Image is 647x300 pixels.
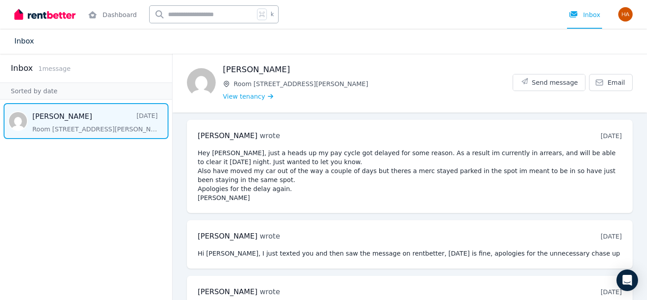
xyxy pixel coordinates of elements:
[32,111,158,134] a: [PERSON_NAME][DATE]Room [STREET_ADDRESS][PERSON_NAME].
[513,74,585,91] button: Send message
[198,148,622,202] pre: Hey [PERSON_NAME], just a heads up my pay cycle got delayed for some reason. As a result im curre...
[607,78,625,87] span: Email
[223,92,273,101] a: View tenancy
[589,74,633,91] a: Email
[187,68,216,97] img: Samantha Thomas
[11,62,33,74] h2: Inbox
[223,92,265,101] span: View tenancy
[198,249,622,258] pre: Hi [PERSON_NAME], I just texted you and then saw the message on rentbetter, [DATE] is fine, apolo...
[270,11,274,18] span: k
[14,8,75,21] img: RentBetter
[260,232,280,240] span: wrote
[234,79,513,88] span: Room [STREET_ADDRESS][PERSON_NAME]
[601,288,622,296] time: [DATE]
[14,37,34,45] a: Inbox
[601,132,622,139] time: [DATE]
[198,232,257,240] span: [PERSON_NAME]
[616,270,638,291] div: Open Intercom Messenger
[223,63,513,76] h1: [PERSON_NAME]
[260,287,280,296] span: wrote
[618,7,633,22] img: Hamish Deo
[569,10,600,19] div: Inbox
[38,65,71,72] span: 1 message
[532,78,578,87] span: Send message
[198,287,257,296] span: [PERSON_NAME]
[260,131,280,140] span: wrote
[198,131,257,140] span: [PERSON_NAME]
[601,233,622,240] time: [DATE]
